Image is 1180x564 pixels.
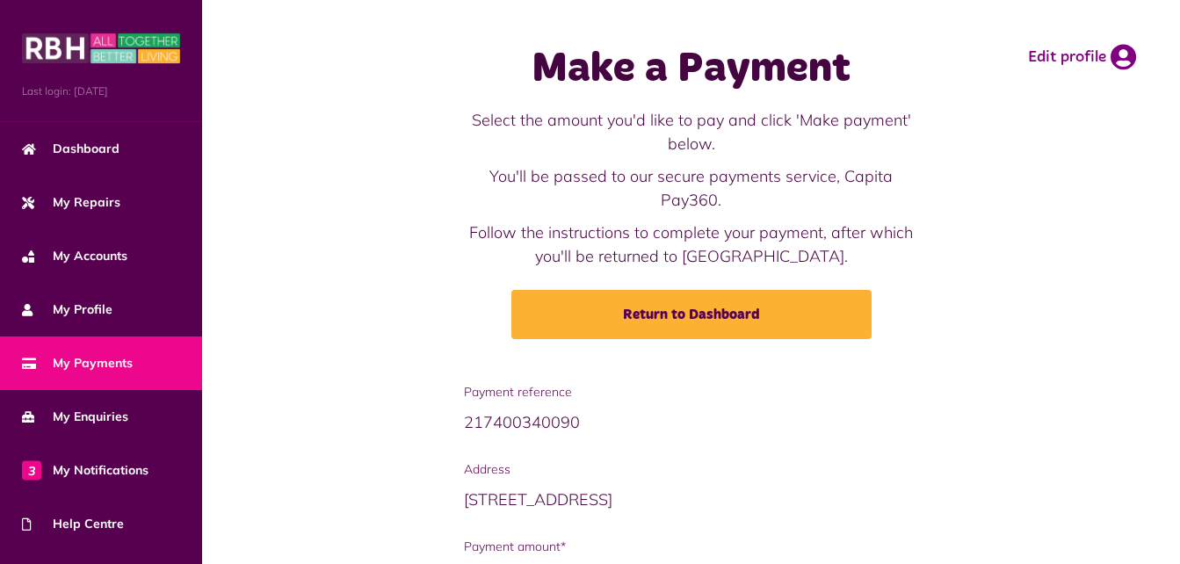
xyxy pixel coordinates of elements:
[22,354,133,372] span: My Payments
[22,460,41,480] span: 3
[511,290,872,339] a: Return to Dashboard
[464,489,612,510] span: [STREET_ADDRESS]
[22,247,127,265] span: My Accounts
[22,31,180,66] img: MyRBH
[464,108,918,155] p: Select the amount you'd like to pay and click 'Make payment' below.
[464,44,918,95] h1: Make a Payment
[464,383,918,401] span: Payment reference
[464,221,918,268] p: Follow the instructions to complete your payment, after which you'll be returned to [GEOGRAPHIC_D...
[464,164,918,212] p: You'll be passed to our secure payments service, Capita Pay360.
[22,193,120,212] span: My Repairs
[22,461,148,480] span: My Notifications
[22,408,128,426] span: My Enquiries
[22,300,112,319] span: My Profile
[1028,44,1136,70] a: Edit profile
[22,83,180,99] span: Last login: [DATE]
[464,538,918,556] span: Payment amount*
[22,515,124,533] span: Help Centre
[22,140,119,158] span: Dashboard
[464,412,580,432] span: 217400340090
[464,460,918,479] span: Address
